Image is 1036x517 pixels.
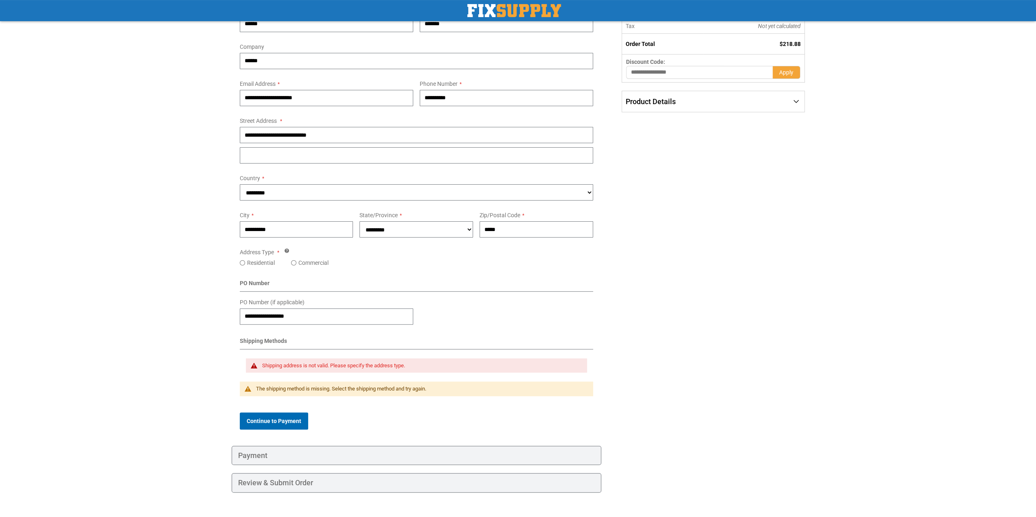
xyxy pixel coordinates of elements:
span: Street Address [240,118,277,124]
strong: Order Total [626,41,655,47]
span: The shipping method is missing. Select the shipping method and try again. [256,386,426,392]
span: Discount Code: [626,59,665,65]
th: Tax [622,19,703,34]
div: Payment [232,446,602,465]
span: $218.88 [780,41,801,47]
span: Zip/Postal Code [480,212,520,218]
span: Product Details [626,97,676,106]
span: Address Type [240,249,274,255]
span: State/Province [359,212,397,218]
div: Review & Submit Order [232,473,602,493]
div: PO Number [240,279,594,292]
button: Continue to Payment [240,412,308,430]
button: Apply [773,66,800,79]
span: City [240,212,250,218]
div: Shipping address is not valid. Please specify the address type. [262,362,579,369]
span: Country [240,175,260,181]
img: Fix Industrial Supply [467,4,561,17]
span: Apply [779,69,793,76]
span: Continue to Payment [247,418,301,424]
span: Email Address [240,81,276,87]
span: Not yet calculated [758,23,801,29]
a: store logo [467,4,561,17]
span: PO Number (if applicable) [240,299,304,305]
div: Shipping Methods [240,337,594,349]
label: Commercial [298,259,329,267]
span: Phone Number [420,81,458,87]
span: Company [240,44,264,50]
label: Residential [247,259,275,267]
